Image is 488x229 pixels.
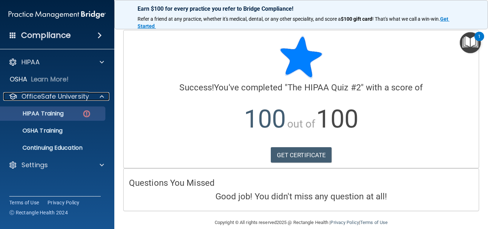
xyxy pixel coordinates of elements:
[330,220,359,225] a: Privacy Policy
[372,16,440,22] span: ! That's what we call a win-win.
[138,5,465,12] p: Earn $100 for every practice you refer to Bridge Compliance!
[10,75,28,84] p: OSHA
[129,83,473,92] h4: You've completed " " with a score of
[460,32,481,53] button: Open Resource Center, 1 new notification
[9,161,104,169] a: Settings
[5,144,102,151] p: Continuing Education
[244,104,286,134] span: 100
[138,16,341,22] span: Refer a friend at any practice, whether it's medical, dental, or any other speciality, and score a
[179,83,214,93] span: Success!
[82,109,91,118] img: danger-circle.6113f641.png
[21,92,89,101] p: OfficeSafe University
[21,58,40,66] p: HIPAA
[316,104,358,134] span: 100
[288,83,361,93] span: The HIPAA Quiz #2
[271,147,332,163] a: GET CERTIFICATE
[129,192,473,201] h4: Good job! You didn't miss any question at all!
[21,161,48,169] p: Settings
[31,75,69,84] p: Learn More!
[21,30,71,40] h4: Compliance
[129,178,473,188] h4: Questions You Missed
[9,199,39,206] a: Terms of Use
[5,127,63,134] p: OSHA Training
[360,220,388,225] a: Terms of Use
[9,209,68,216] span: Ⓒ Rectangle Health 2024
[287,118,315,130] span: out of
[9,92,104,101] a: OfficeSafe University
[5,110,64,117] p: HIPAA Training
[341,16,372,22] strong: $100 gift card
[9,58,104,66] a: HIPAA
[478,36,480,46] div: 1
[9,8,106,22] img: PMB logo
[48,199,80,206] a: Privacy Policy
[138,16,449,29] a: Get Started
[280,36,323,79] img: blue-star-rounded.9d042014.png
